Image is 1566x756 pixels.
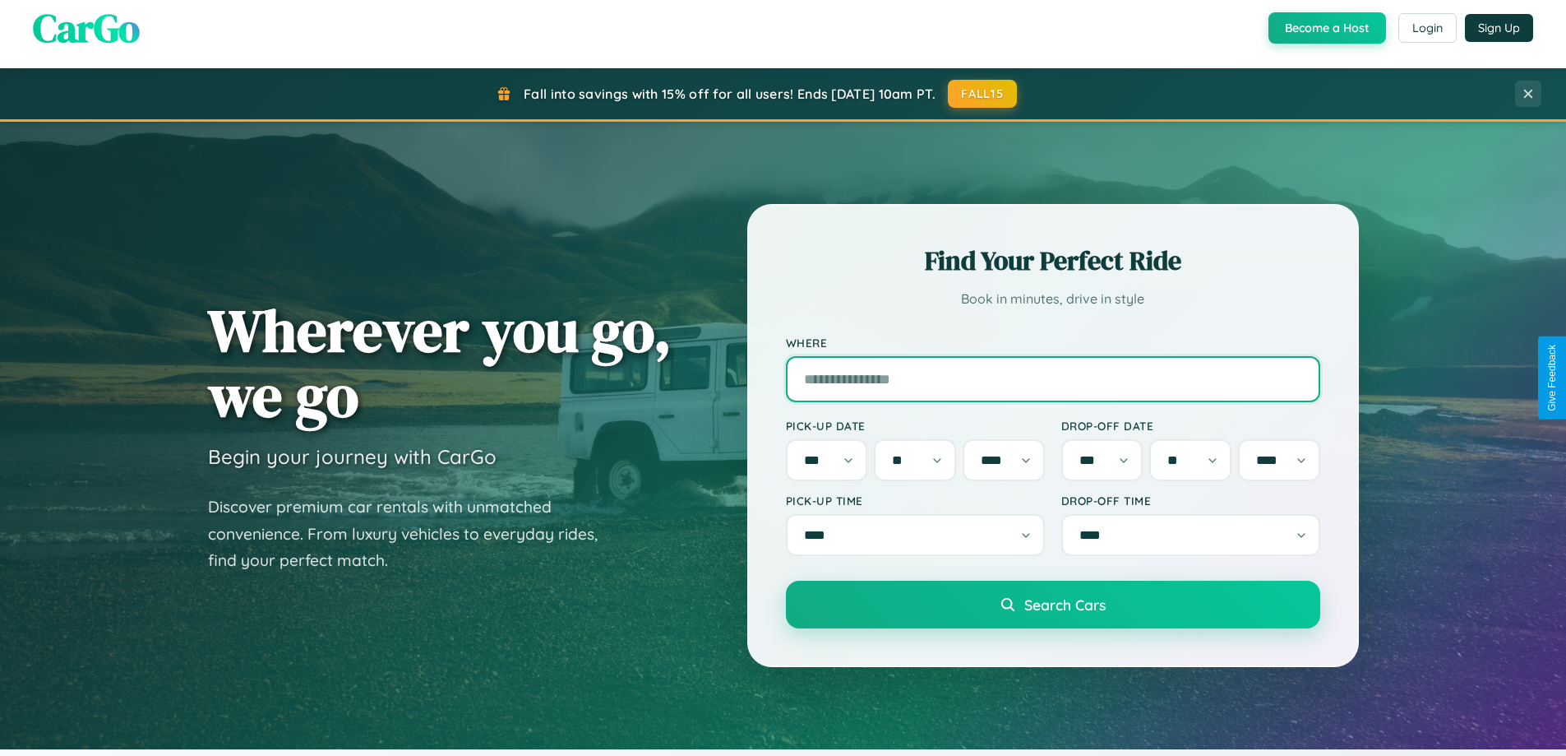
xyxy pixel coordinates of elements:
h2: Find Your Perfect Ride [786,243,1320,279]
button: Search Cars [786,581,1320,628]
label: Where [786,336,1320,350]
button: Login [1398,13,1457,43]
h1: Wherever you go, we go [208,298,672,428]
p: Discover premium car rentals with unmatched convenience. From luxury vehicles to everyday rides, ... [208,494,619,574]
button: Become a Host [1268,12,1386,44]
label: Pick-up Time [786,494,1045,508]
h3: Begin your journey with CarGo [208,444,497,469]
p: Book in minutes, drive in style [786,287,1320,311]
span: Search Cars [1024,596,1106,614]
label: Drop-off Date [1061,419,1320,433]
button: FALL15 [948,80,1017,108]
span: CarGo [33,1,140,55]
label: Pick-up Date [786,419,1045,433]
label: Drop-off Time [1061,494,1320,508]
span: Fall into savings with 15% off for all users! Ends [DATE] 10am PT. [524,86,935,102]
div: Give Feedback [1546,345,1558,411]
button: Sign Up [1465,14,1533,42]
